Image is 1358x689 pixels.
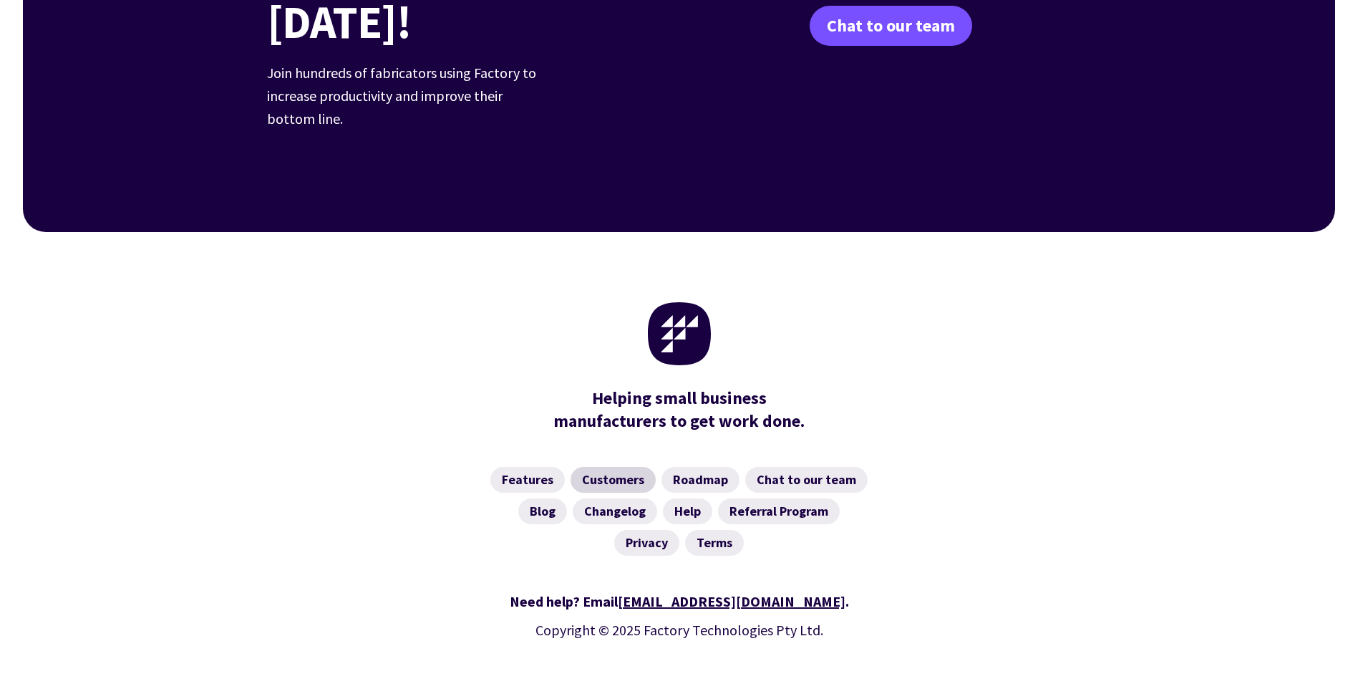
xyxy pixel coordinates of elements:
p: Copyright © 2025 Factory Technologies Pty Ltd. [267,619,1092,642]
a: Customers [571,467,656,493]
div: Need help? Email . [267,590,1092,613]
p: Join hundreds of fabricators using Factory to increase productivity and improve their bottom line. [267,62,546,130]
a: Privacy [614,530,679,556]
a: Changelog [573,498,657,524]
a: Features [490,467,565,493]
a: Help [663,498,712,524]
nav: Footer Navigation [267,467,1092,556]
a: Terms [685,530,744,556]
a: Referral Program [718,498,840,524]
a: Chat to our team [810,6,972,46]
a: [EMAIL_ADDRESS][DOMAIN_NAME] [618,592,845,610]
a: Roadmap [661,467,739,493]
mark: Helping small business [592,387,767,410]
a: Blog [518,498,567,524]
div: manufacturers to get work done. [547,387,812,433]
a: Chat to our team [745,467,868,493]
iframe: Chat Widget [1113,534,1358,689]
